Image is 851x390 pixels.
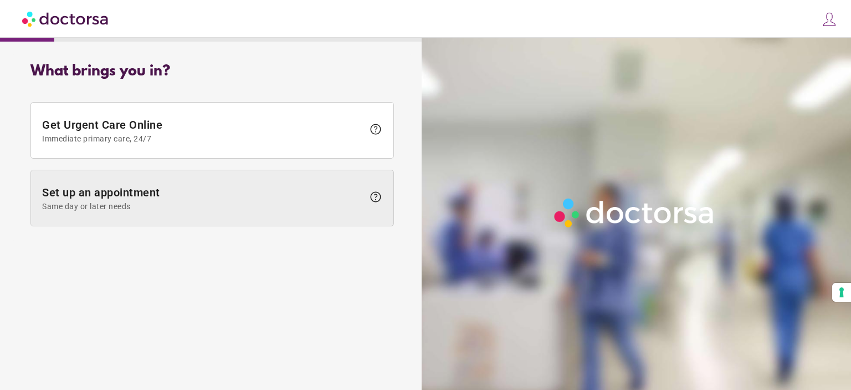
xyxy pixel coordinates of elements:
button: Your consent preferences for tracking technologies [832,283,851,302]
img: icons8-customer-100.png [822,12,837,27]
span: help [369,123,382,136]
img: Logo-Doctorsa-trans-White-partial-flat.png [550,194,720,231]
span: Immediate primary care, 24/7 [42,134,363,143]
span: Get Urgent Care Online [42,118,363,143]
span: help [369,190,382,204]
span: Same day or later needs [42,202,363,211]
img: Doctorsa.com [22,6,110,31]
div: What brings you in? [30,63,394,80]
span: Set up an appointment [42,186,363,211]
